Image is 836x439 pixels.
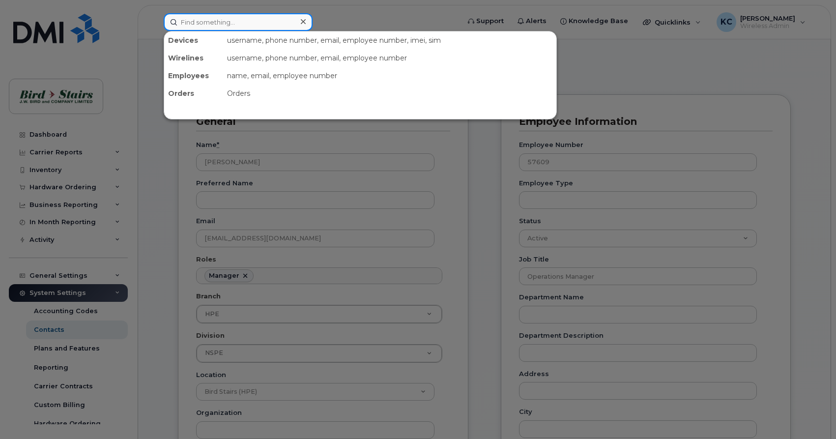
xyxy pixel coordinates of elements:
[164,67,223,85] div: Employees
[223,67,556,85] div: name, email, employee number
[793,396,829,432] iframe: Messenger Launcher
[164,49,223,67] div: Wirelines
[164,31,223,49] div: Devices
[223,85,556,102] div: Orders
[223,49,556,67] div: username, phone number, email, employee number
[223,31,556,49] div: username, phone number, email, employee number, imei, sim
[164,85,223,102] div: Orders
[164,13,313,31] input: Find something...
